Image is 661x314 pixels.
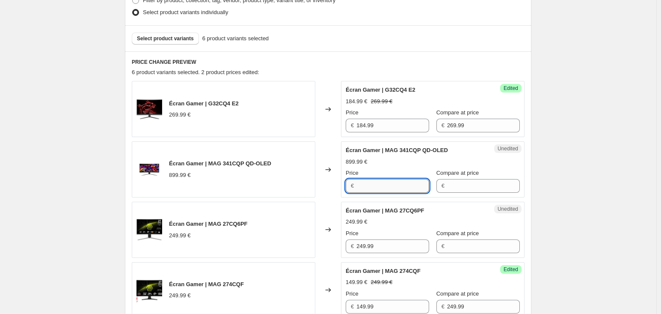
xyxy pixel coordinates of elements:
[346,207,424,214] span: Écran Gamer | MAG 27CQ6PF
[169,160,271,167] span: Écran Gamer | MAG 341CQP QD-OLED
[169,111,191,119] div: 269.99 €
[351,182,354,189] span: €
[169,231,191,240] div: 249.99 €
[346,290,359,297] span: Price
[436,290,479,297] span: Compare at price
[504,266,518,273] span: Edited
[346,278,368,287] div: 149.99 €
[136,277,162,303] img: 1024_d22fae61-525e-48e6-812d-e56b81389972_80x.png
[132,59,525,66] h6: PRICE CHANGE PREVIEW
[169,291,191,300] div: 249.99 €
[346,158,368,166] div: 899.99 €
[346,170,359,176] span: Price
[346,218,368,226] div: 249.99 €
[143,9,228,15] span: Select product variants individually
[169,221,248,227] span: Écran Gamer | MAG 27CQ6PF
[442,303,445,310] span: €
[169,100,239,107] span: Écran Gamer | G32CQ4 E2
[169,171,191,179] div: 899.99 €
[136,96,162,122] img: G32CQ4_80x.png
[436,230,479,236] span: Compare at price
[132,69,259,75] span: 6 product variants selected. 2 product prices edited:
[346,97,368,106] div: 184.99 €
[371,278,393,287] strike: 249.99 €
[436,170,479,176] span: Compare at price
[346,109,359,116] span: Price
[346,87,415,93] span: Écran Gamer | G32CQ4 E2
[136,217,162,242] img: MAG_27CQ6PF_80x.png
[346,147,448,153] span: Écran Gamer | MAG 341CQP QD-OLED
[137,35,194,42] span: Select product variants
[351,122,354,129] span: €
[436,109,479,116] span: Compare at price
[442,122,445,129] span: €
[136,157,162,182] img: MAG341CQPQD-OLED_80x.png
[202,34,269,43] span: 6 product variants selected
[346,230,359,236] span: Price
[132,33,199,45] button: Select product variants
[351,303,354,310] span: €
[371,97,393,106] strike: 269.99 €
[498,206,518,212] span: Unedited
[504,85,518,92] span: Edited
[351,243,354,249] span: €
[498,145,518,152] span: Unedited
[346,268,421,274] span: Écran Gamer | MAG 274CQF
[442,243,445,249] span: €
[169,281,244,287] span: Écran Gamer | MAG 274CQF
[442,182,445,189] span: €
